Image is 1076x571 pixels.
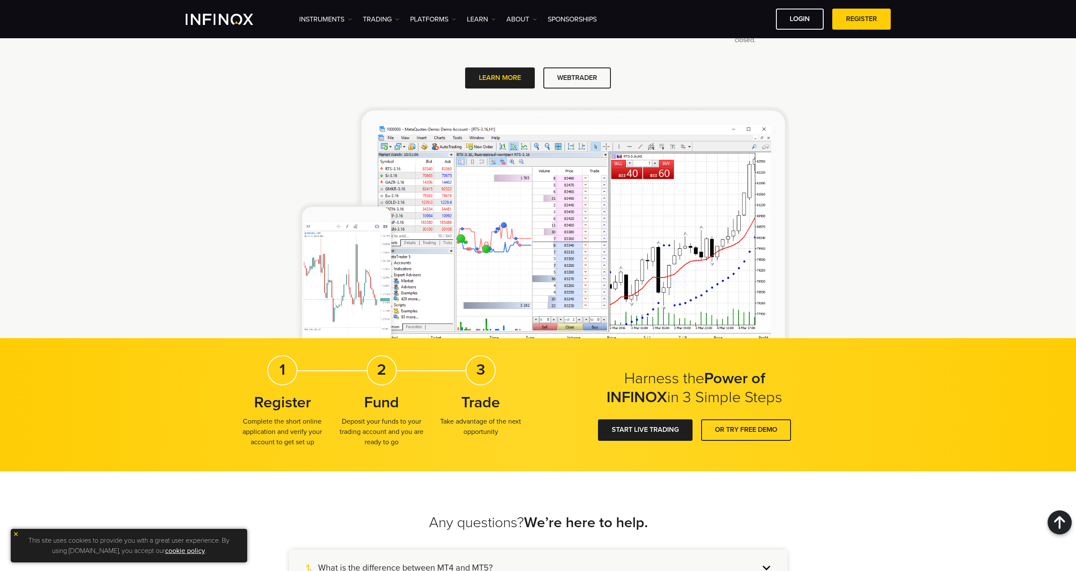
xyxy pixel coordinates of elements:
a: PLATFORMS [410,14,456,24]
p: Take advantage of the next opportunity [435,416,526,437]
p: Complete the short online application and verify your account to get set up [237,416,328,447]
a: Learn [467,14,496,24]
h2: Harness the in 3 Simple Steps [587,369,802,407]
a: ABOUT [506,14,537,24]
p: Deposit your funds to your trading account and you are ready to go [336,416,427,447]
a: LEARN MORE [465,67,535,89]
strong: 1 [279,360,285,379]
a: INFINOX Logo [186,14,273,25]
a: WEBTRADER [543,67,611,89]
h2: Any questions? [289,514,788,532]
strong: Register [254,393,311,412]
a: START LIVE TRADING [598,419,693,440]
a: cookie policy [165,547,205,555]
a: Instruments [299,14,352,24]
strong: We’re here to help. [524,514,647,531]
a: REGISTER [832,9,891,30]
a: SPONSORSHIPS [548,14,597,24]
p: This site uses cookies to provide you with a great user experience. By using [DOMAIN_NAME], you a... [15,533,243,558]
strong: Trade [461,393,500,412]
a: TRADING [363,14,399,24]
strong: 3 [476,360,485,379]
strong: Fund [364,393,399,412]
a: OR TRY FREE DEMO [701,419,791,440]
strong: 2 [377,360,386,379]
img: yellow close icon [13,531,19,537]
a: LOGIN [776,9,824,30]
img: Meta Trader 5 [287,106,789,338]
strong: Power of INFINOX [607,369,765,406]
